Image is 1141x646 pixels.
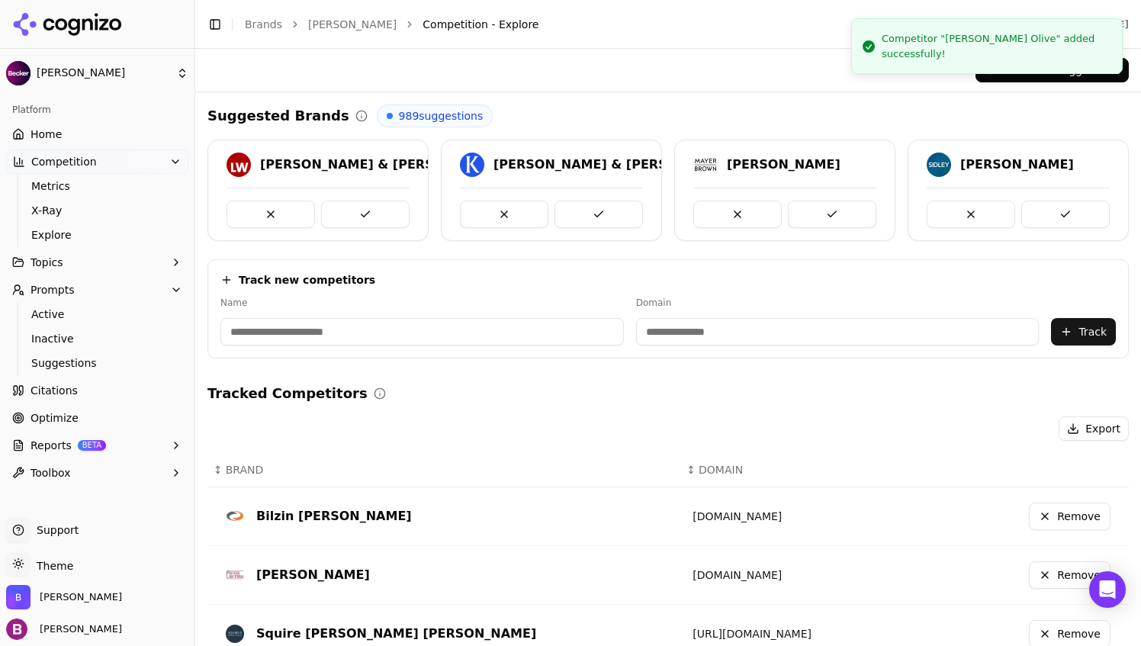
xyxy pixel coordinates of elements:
[6,278,188,302] button: Prompts
[245,18,282,31] a: Brands
[6,585,122,609] button: Open organization switcher
[256,507,412,525] div: Bilzin [PERSON_NAME]
[686,462,873,477] div: ↕DOMAIN
[6,461,188,485] button: Toolbox
[31,255,63,270] span: Topics
[960,156,1074,174] div: [PERSON_NAME]
[460,153,484,177] img: kirkland & ellis
[25,328,170,349] a: Inactive
[680,453,879,487] th: DOMAIN
[25,200,170,221] a: X-Ray
[207,105,349,127] h2: Suggested Brands
[31,307,164,322] span: Active
[227,153,251,177] img: latham & watkins
[31,154,97,169] span: Competition
[6,585,31,609] img: Becker
[31,410,79,426] span: Optimize
[37,66,170,80] span: [PERSON_NAME]
[6,250,188,275] button: Topics
[6,619,27,640] img: Becker
[1051,318,1116,345] button: Track
[6,61,31,85] img: Becker
[207,383,368,404] h2: Tracked Competitors
[31,331,164,346] span: Inactive
[493,156,740,174] div: [PERSON_NAME] & [PERSON_NAME]
[25,352,170,374] a: Suggestions
[693,510,782,522] a: [DOMAIN_NAME]
[31,178,164,194] span: Metrics
[207,453,680,487] th: BRAND
[245,17,988,32] nav: breadcrumb
[226,462,264,477] span: BRAND
[6,619,122,640] button: Open user button
[214,462,674,477] div: ↕BRAND
[31,560,73,572] span: Theme
[399,108,484,124] span: 989 suggestions
[31,355,164,371] span: Suggestions
[927,153,951,177] img: sidley austin
[6,122,188,146] a: Home
[1059,416,1129,441] button: Export
[6,433,188,458] button: ReportsBETA
[25,224,170,246] a: Explore
[226,507,244,525] img: Bilzin Sumberg
[693,153,718,177] img: mayer brown
[31,203,164,218] span: X-Ray
[882,31,1110,61] div: Competitor "[PERSON_NAME] Olive" added successfully!
[31,522,79,538] span: Support
[40,590,122,604] span: Becker
[6,406,188,430] a: Optimize
[31,127,62,142] span: Home
[31,465,71,480] span: Toolbox
[636,297,1040,309] label: Domain
[78,440,106,451] span: BETA
[220,297,624,309] label: Name
[727,156,840,174] div: [PERSON_NAME]
[260,156,506,174] div: [PERSON_NAME] & [PERSON_NAME]
[1029,561,1110,589] button: Remove
[693,569,782,581] a: [DOMAIN_NAME]
[256,625,536,643] div: Squire [PERSON_NAME] [PERSON_NAME]
[1089,571,1126,608] div: Open Intercom Messenger
[226,625,244,643] img: squire patton boggs
[226,566,244,584] img: Pavese
[31,438,72,453] span: Reports
[34,622,122,636] span: [PERSON_NAME]
[423,17,538,32] span: Competition - Explore
[31,282,75,297] span: Prompts
[31,227,164,243] span: Explore
[239,272,375,288] h4: Track new competitors
[308,17,397,32] a: [PERSON_NAME]
[6,378,188,403] a: Citations
[6,98,188,122] div: Platform
[256,566,370,584] div: [PERSON_NAME]
[6,149,188,174] button: Competition
[699,462,743,477] span: DOMAIN
[31,383,78,398] span: Citations
[1029,503,1110,530] button: Remove
[25,175,170,197] a: Metrics
[25,304,170,325] a: Active
[693,628,812,640] a: [URL][DOMAIN_NAME]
